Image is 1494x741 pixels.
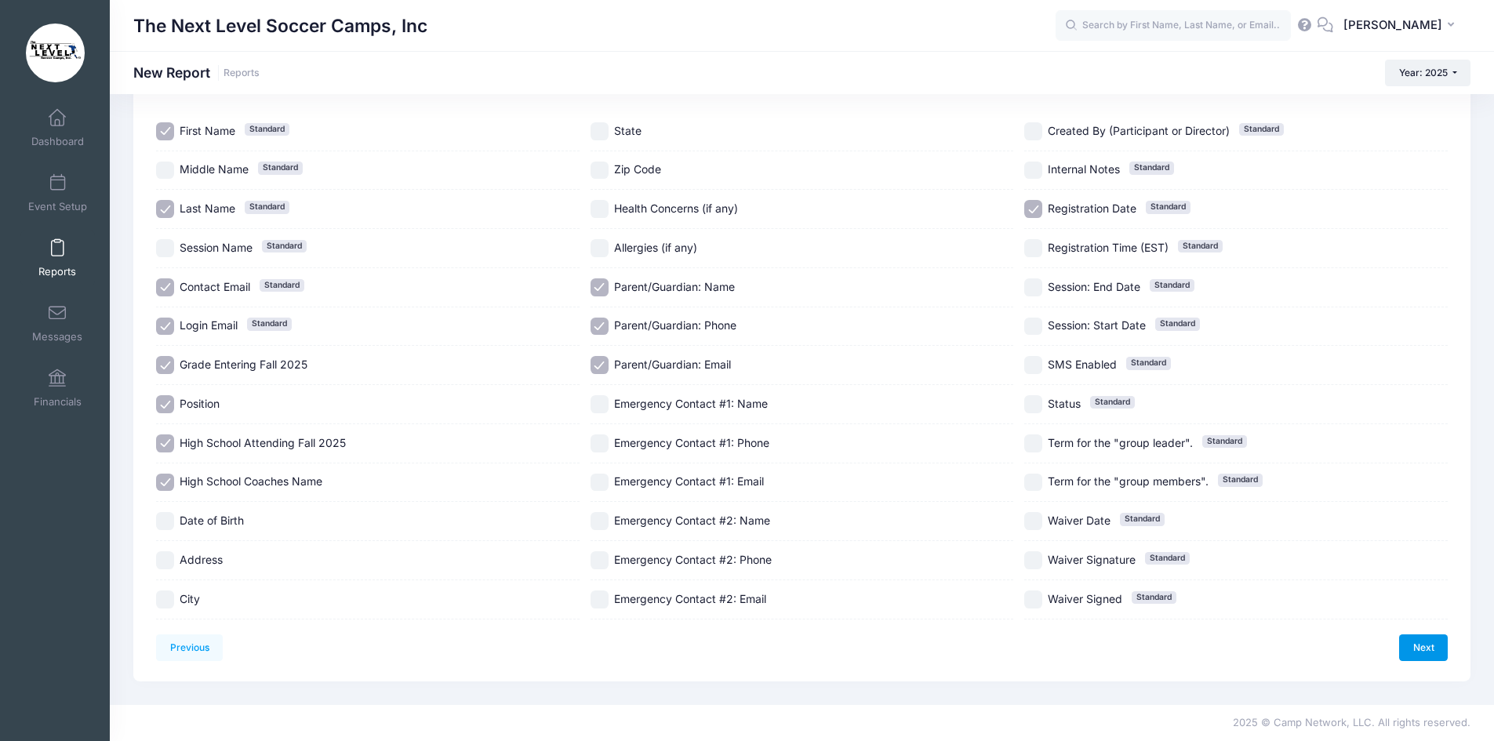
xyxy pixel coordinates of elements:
[614,397,768,410] span: Emergency Contact #1: Name
[1024,551,1042,569] input: Waiver SignatureStandard
[1145,552,1190,565] span: Standard
[1024,162,1042,180] input: Internal NotesStandard
[31,135,84,148] span: Dashboard
[180,202,235,215] span: Last Name
[1024,434,1042,452] input: Term for the "group leader".Standard
[1343,16,1442,34] span: [PERSON_NAME]
[1024,318,1042,336] input: Session: Start DateStandard
[591,512,609,530] input: Emergency Contact #2: Name
[180,358,307,371] span: Grade Entering Fall 2025
[180,592,200,605] span: City
[1048,124,1230,137] span: Created By (Participant or Director)
[156,122,174,140] input: First NameStandard
[591,162,609,180] input: Zip Code
[1233,716,1470,728] span: 2025 © Camp Network, LLC. All rights reserved.
[156,395,174,413] input: Position
[156,162,174,180] input: Middle NameStandard
[591,278,609,296] input: Parent/Guardian: Name
[591,122,609,140] input: State
[1024,356,1042,374] input: SMS EnabledStandard
[133,8,427,44] h1: The Next Level Soccer Camps, Inc
[180,241,253,254] span: Session Name
[156,318,174,336] input: Login EmailStandard
[614,162,661,176] span: Zip Code
[591,239,609,257] input: Allergies (if any)
[591,551,609,569] input: Emergency Contact #2: Phone
[1399,634,1448,661] a: Next
[1048,474,1209,488] span: Term for the "group members".
[258,162,303,174] span: Standard
[614,124,642,137] span: State
[1024,512,1042,530] input: Waiver DateStandard
[1048,397,1081,410] span: Status
[1056,10,1291,42] input: Search by First Name, Last Name, or Email...
[1178,240,1223,252] span: Standard
[20,231,95,285] a: Reports
[32,330,82,343] span: Messages
[20,100,95,155] a: Dashboard
[1048,553,1136,566] span: Waiver Signature
[614,280,735,293] span: Parent/Guardian: Name
[180,474,322,488] span: High School Coaches Name
[34,395,82,409] span: Financials
[1048,514,1111,527] span: Waiver Date
[156,474,174,492] input: High School Coaches Name
[28,200,87,213] span: Event Setup
[1048,436,1193,449] span: Term for the "group leader".
[38,265,76,278] span: Reports
[245,123,289,136] span: Standard
[180,318,238,332] span: Login Email
[156,512,174,530] input: Date of Birth
[156,634,223,661] a: Previous
[1024,122,1042,140] input: Created By (Participant or Director)Standard
[260,279,304,292] span: Standard
[1385,60,1470,86] button: Year: 2025
[614,436,769,449] span: Emergency Contact #1: Phone
[133,64,260,81] h1: New Report
[1333,8,1470,44] button: [PERSON_NAME]
[180,280,250,293] span: Contact Email
[1048,280,1140,293] span: Session: End Date
[1202,435,1247,448] span: Standard
[1048,241,1169,254] span: Registration Time (EST)
[591,356,609,374] input: Parent/Guardian: Email
[156,356,174,374] input: Grade Entering Fall 2025
[1150,279,1194,292] span: Standard
[180,397,220,410] span: Position
[20,296,95,351] a: Messages
[247,318,292,330] span: Standard
[614,202,738,215] span: Health Concerns (if any)
[591,474,609,492] input: Emergency Contact #1: Email
[156,590,174,608] input: City
[1239,123,1284,136] span: Standard
[591,200,609,218] input: Health Concerns (if any)
[1048,162,1120,176] span: Internal Notes
[1024,278,1042,296] input: Session: End DateStandard
[1120,513,1165,525] span: Standard
[1048,358,1117,371] span: SMS Enabled
[262,240,307,252] span: Standard
[1218,474,1263,486] span: Standard
[156,239,174,257] input: Session NameStandard
[591,590,609,608] input: Emergency Contact #2: Email
[614,553,772,566] span: Emergency Contact #2: Phone
[180,514,244,527] span: Date of Birth
[20,165,95,220] a: Event Setup
[1024,395,1042,413] input: StatusStandard
[156,278,174,296] input: Contact EmailStandard
[180,436,346,449] span: High School Attending Fall 2025
[156,434,174,452] input: High School Attending Fall 2025
[1399,67,1448,78] span: Year: 2025
[1048,202,1136,215] span: Registration Date
[1024,200,1042,218] input: Registration DateStandard
[1024,590,1042,608] input: Waiver SignedStandard
[1126,357,1171,369] span: Standard
[245,201,289,213] span: Standard
[26,24,85,82] img: The Next Level Soccer Camps, Inc
[224,67,260,79] a: Reports
[614,241,697,254] span: Allergies (if any)
[1155,318,1200,330] span: Standard
[591,395,609,413] input: Emergency Contact #1: Name
[1129,162,1174,174] span: Standard
[614,474,764,488] span: Emergency Contact #1: Email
